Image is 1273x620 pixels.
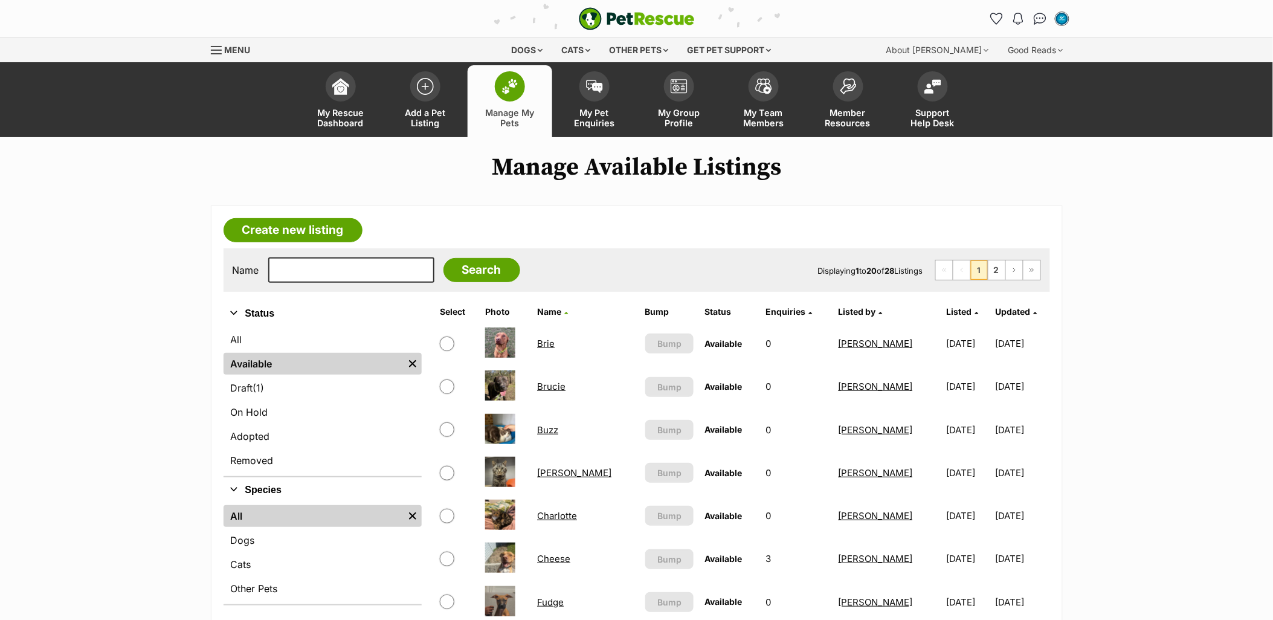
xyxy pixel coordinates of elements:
td: [DATE] [996,409,1049,451]
span: First page [936,260,953,280]
th: Select [435,302,480,321]
span: Bump [657,467,682,479]
a: My Rescue Dashboard [298,65,383,137]
span: Listed [946,306,972,317]
span: Name [537,306,561,317]
img: dashboard-icon-eb2f2d2d3e046f16d808141f083e7271f6b2e854fb5c12c21221c1fb7104beca.svg [332,78,349,95]
a: [PERSON_NAME] [537,467,611,479]
img: Emily Middleton profile pic [1056,13,1068,25]
th: Photo [480,302,531,321]
span: Available [704,596,742,607]
img: group-profile-icon-3fa3cf56718a62981997c0bc7e787c4b2cf8bcc04b72c1350f741eb67cf2f40e.svg [671,79,688,94]
a: Cats [224,554,422,575]
div: Good Reads [1000,38,1072,62]
div: Get pet support [678,38,779,62]
a: Brie [537,338,555,349]
a: Conversations [1031,9,1050,28]
button: Bump [645,549,694,569]
a: PetRescue [579,7,695,30]
a: Cheese [537,553,570,564]
span: (1) [253,381,265,395]
td: [DATE] [941,323,994,364]
a: Charlotte [537,510,577,522]
a: Fudge [537,596,564,608]
a: Draft [224,377,422,399]
th: Bump [640,302,699,321]
span: Available [704,554,742,564]
span: Available [704,468,742,478]
span: Menu [225,45,251,55]
span: My Team Members [736,108,791,128]
div: Other pets [601,38,677,62]
img: member-resources-icon-8e73f808a243e03378d46382f2149f9095a855e16c252ad45f914b54edf8863c.svg [840,78,857,94]
td: 0 [761,323,832,364]
a: [PERSON_NAME] [839,467,913,479]
span: Bump [657,553,682,566]
img: add-pet-listing-icon-0afa8454b4691262ce3f59096e99ab1cd57d4a30225e0717b998d2c9b9846f56.svg [417,78,434,95]
a: [PERSON_NAME] [839,510,913,522]
td: [DATE] [996,366,1049,407]
span: Bump [657,596,682,609]
a: Listed by [839,306,883,317]
a: Member Resources [806,65,891,137]
img: team-members-icon-5396bd8760b3fe7c0b43da4ab00e1e3bb1a5d9ba89233759b79545d2d3fc5d0d.svg [755,79,772,94]
a: Manage My Pets [468,65,552,137]
td: 0 [761,366,832,407]
td: [DATE] [941,409,994,451]
span: Available [704,338,742,349]
div: Status [224,326,422,476]
button: Bump [645,420,694,440]
img: help-desk-icon-fdf02630f3aa405de69fd3d07c3f3aa587a6932b1a1747fa1d2bba05be0121f9.svg [924,79,941,94]
a: Removed [224,450,422,471]
span: My Group Profile [652,108,706,128]
span: Available [704,381,742,392]
img: logo-e224e6f780fb5917bec1dbf3a21bbac754714ae5b6737aabdf751b685950b380.svg [579,7,695,30]
span: Available [704,511,742,521]
input: Search [443,258,520,282]
div: Dogs [503,38,551,62]
button: Bump [645,592,694,612]
img: notifications-46538b983faf8c2785f20acdc204bb7945ddae34d4c08c2a6579f10ce5e182be.svg [1013,13,1023,25]
td: [DATE] [996,495,1049,537]
th: Status [700,302,759,321]
ul: Account quick links [987,9,1072,28]
a: Add a Pet Listing [383,65,468,137]
a: Available [224,353,404,375]
span: translation missing: en.admin.listings.index.attributes.enquiries [765,306,805,317]
a: Remove filter [404,353,422,375]
td: [DATE] [941,538,994,580]
a: Menu [211,38,259,60]
span: Updated [996,306,1031,317]
button: Bump [645,506,694,526]
label: Name [233,265,259,276]
a: Brucie [537,381,566,392]
a: Listed [946,306,978,317]
div: About [PERSON_NAME] [878,38,997,62]
span: Member Resources [821,108,875,128]
strong: 1 [856,266,860,276]
a: Name [537,306,568,317]
span: My Rescue Dashboard [314,108,368,128]
span: Page 1 [971,260,988,280]
a: All [224,505,404,527]
span: Listed by [839,306,876,317]
a: Remove filter [404,505,422,527]
a: Next page [1006,260,1023,280]
td: [DATE] [941,452,994,494]
a: [PERSON_NAME] [839,596,913,608]
a: Page 2 [988,260,1005,280]
td: 0 [761,495,832,537]
a: [PERSON_NAME] [839,424,913,436]
a: [PERSON_NAME] [839,381,913,392]
div: Cats [553,38,599,62]
button: Bump [645,463,694,483]
span: Displaying to of Listings [818,266,923,276]
nav: Pagination [935,260,1041,280]
a: My Team Members [721,65,806,137]
button: Notifications [1009,9,1028,28]
span: Support Help Desk [906,108,960,128]
a: Create new listing [224,218,363,242]
a: My Pet Enquiries [552,65,637,137]
a: Updated [996,306,1037,317]
td: [DATE] [941,366,994,407]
